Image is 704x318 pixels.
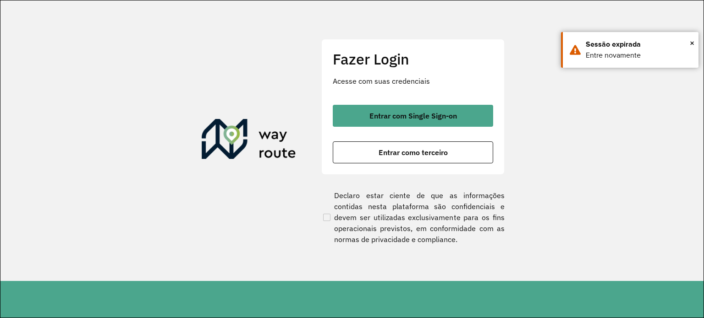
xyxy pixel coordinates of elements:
button: button [333,105,493,127]
div: Entre novamente [586,50,692,61]
button: Close [690,36,694,50]
span: × [690,36,694,50]
span: Entrar com Single Sign-on [369,112,457,119]
p: Acesse com suas credenciais [333,75,493,86]
div: Sessão expirada [586,39,692,50]
label: Declaro estar ciente de que as informações contidas nesta plataforma são confidenciais e devem se... [321,190,505,245]
img: Roteirizador AmbevTech [202,119,296,163]
span: Entrar como terceiro [379,149,448,156]
h2: Fazer Login [333,50,493,68]
button: button [333,141,493,163]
